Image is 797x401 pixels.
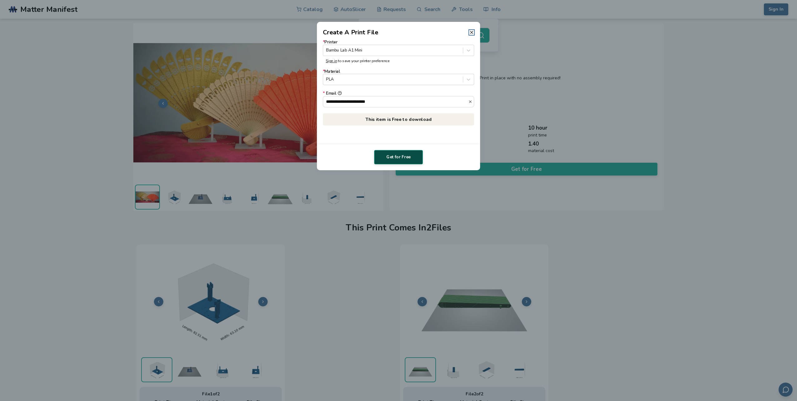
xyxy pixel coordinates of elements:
[338,91,342,95] button: *Email
[323,96,468,107] input: *Email
[326,59,471,63] p: to save your printer preference
[326,77,327,82] input: *MaterialPLA
[323,28,379,37] h2: Create A Print File
[323,113,474,125] p: This item is Free to download
[323,69,474,85] label: Material
[323,91,474,96] div: Email
[468,100,474,104] button: *Email
[326,58,337,63] a: Sign in
[374,150,423,164] button: Get for Free
[323,40,474,56] label: Printer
